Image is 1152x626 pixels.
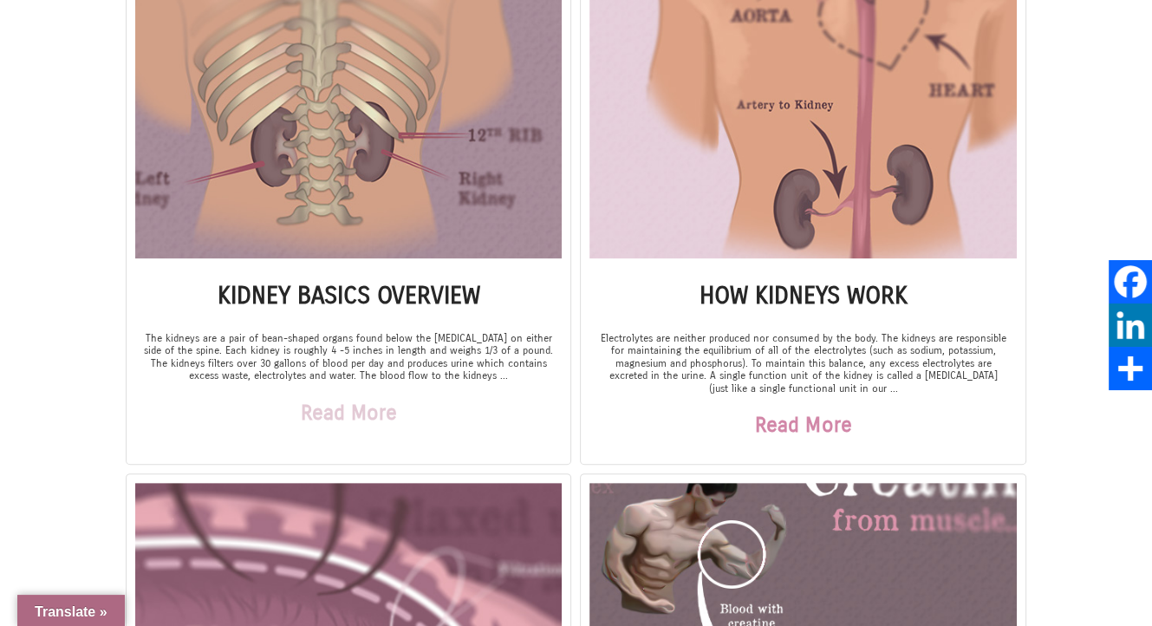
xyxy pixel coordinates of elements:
a: LinkedIn [1109,303,1152,347]
a: How Kidneys Work [700,281,908,310]
a: Kidney Basics Overview [218,281,480,310]
a: Facebook [1109,260,1152,303]
span: Translate » [35,604,107,619]
a: Read More [755,395,851,455]
div: Electrolytes are neither produced nor consumed by the body. The kidneys are responsible for maint... [598,332,1008,455]
div: The kidneys are a pair of bean-shaped organs found below the [MEDICAL_DATA] on either side of the... [144,332,554,443]
a: Read More [301,382,397,443]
